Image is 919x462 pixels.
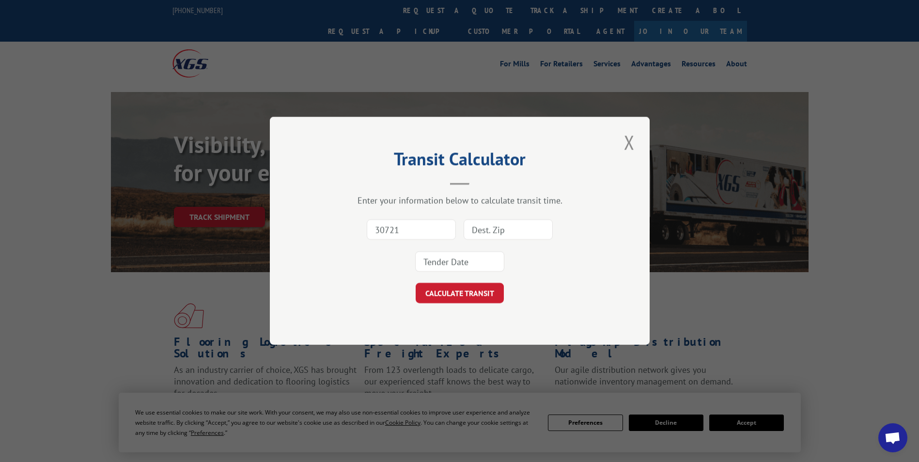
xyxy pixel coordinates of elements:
input: Origin Zip [367,220,456,240]
a: Open chat [878,423,907,452]
button: CALCULATE TRANSIT [416,283,504,304]
button: Close modal [621,129,638,155]
div: Enter your information below to calculate transit time. [318,195,601,206]
input: Tender Date [415,252,504,272]
input: Dest. Zip [464,220,553,240]
h2: Transit Calculator [318,152,601,170]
